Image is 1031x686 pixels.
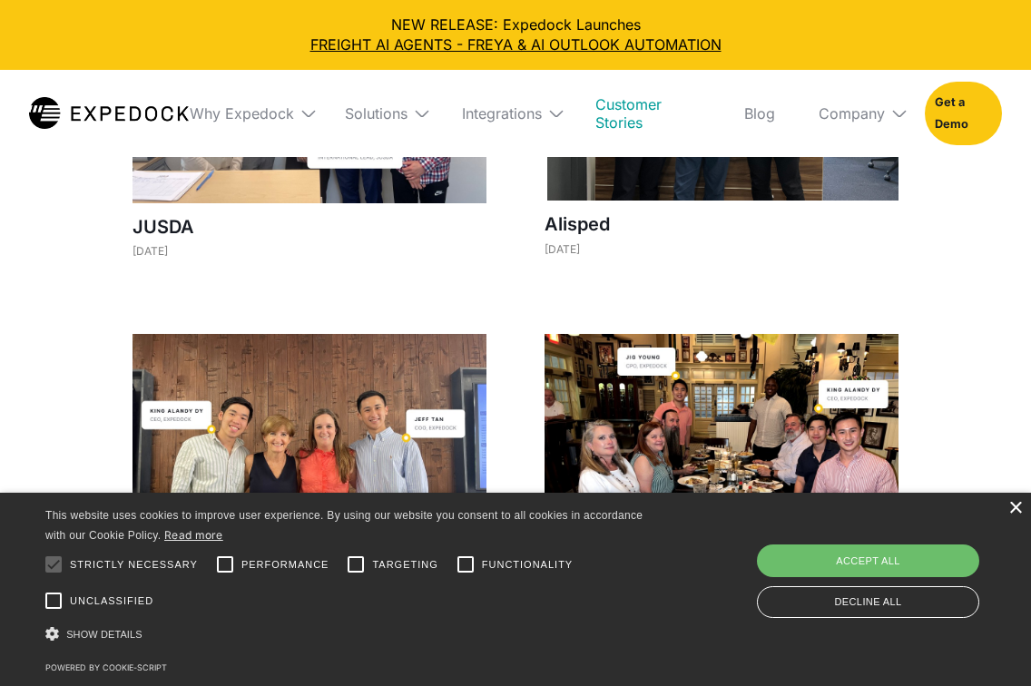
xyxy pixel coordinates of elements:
h1: JUSDA [133,214,486,240]
span: Strictly necessary [70,557,198,573]
a: Get a Demo [925,82,1002,145]
span: Functionality [482,557,573,573]
a: [PERSON_NAME][DATE] [545,334,898,672]
div: Decline all [757,586,979,618]
div: Close [1008,502,1022,515]
a: Read more [164,528,223,542]
a: Customer Stories [581,70,715,157]
div: Company [819,104,885,122]
div: [DATE] [545,242,898,256]
div: Integrations [447,70,565,157]
h1: Alisped [545,211,898,237]
span: Unclassified [70,593,153,609]
div: NEW RELEASE: Expedock Launches [15,15,1016,55]
a: Powered by cookie-script [45,662,167,672]
div: Why Expedock [175,70,316,157]
span: Targeting [372,557,437,573]
div: Integrations [462,104,542,122]
div: Solutions [330,70,434,157]
div: Why Expedock [190,104,294,122]
iframe: Chat Widget [940,599,1031,686]
span: Performance [241,557,329,573]
a: Blog [730,70,790,157]
div: Accept all [757,544,979,577]
span: This website uses cookies to improve user experience. By using our website you consent to all coo... [45,509,643,543]
span: Show details [66,629,142,640]
a: Ascent[DATE] [133,334,486,672]
a: FREIGHT AI AGENTS - FREYA & AI OUTLOOK AUTOMATION [15,34,1016,54]
div: Solutions [345,104,407,122]
div: Company [804,70,910,157]
div: [DATE] [133,244,486,258]
div: Show details [45,622,656,647]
